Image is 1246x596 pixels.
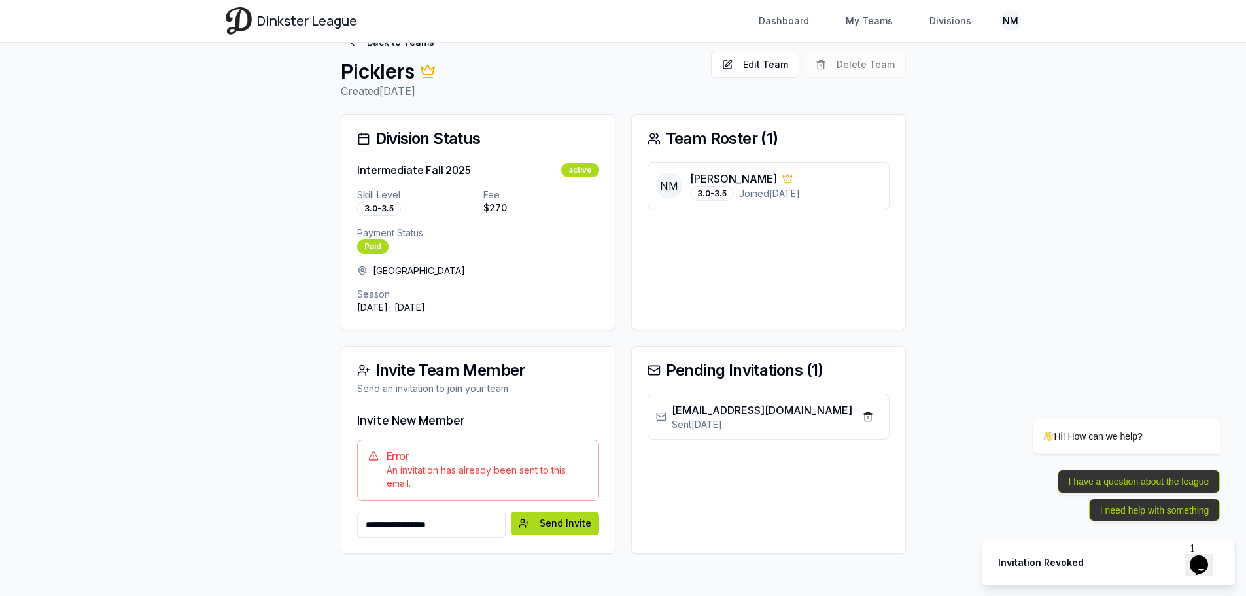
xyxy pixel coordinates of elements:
h3: Intermediate Fall 2025 [357,162,471,178]
p: [EMAIL_ADDRESS][DOMAIN_NAME] [672,402,852,418]
a: Divisions [922,9,979,33]
div: Paid [357,239,389,254]
p: Skill Level [357,188,473,202]
p: $ 270 [483,202,599,215]
iframe: chat widget [1185,537,1226,576]
div: Team Roster ( 1 ) [648,131,890,147]
span: [GEOGRAPHIC_DATA] [373,264,465,277]
button: Edit Team [711,52,799,78]
a: My Teams [838,9,901,33]
h3: Invite New Member [357,411,599,429]
div: Invite Team Member [357,362,599,378]
button: NM [1000,10,1021,31]
p: Season [357,288,599,301]
a: Back to Teams [341,31,442,54]
span: Dinkster League [257,12,357,30]
div: Invitation Revoked [998,556,1084,569]
div: active [561,163,599,177]
h5: Error [368,451,588,461]
div: Division Status [357,131,599,147]
div: 3.0-3.5 [690,186,734,201]
p: Created [DATE] [341,83,701,99]
p: Sent [DATE] [672,418,852,431]
div: An invitation has already been sent to this email. [368,464,588,490]
a: Dashboard [751,9,817,33]
div: Pending Invitations ( 1 ) [648,362,890,378]
p: Fee [483,188,599,202]
p: Payment Status [357,226,599,239]
img: Dinkster [226,7,252,34]
p: [DATE] - [DATE] [357,301,599,314]
span: Joined [DATE] [739,187,800,200]
span: NM [656,173,682,199]
div: Send an invitation to join your team [357,382,599,395]
a: Dinkster League [226,7,357,34]
button: Send Invite [511,512,599,535]
iframe: chat widget [991,300,1226,531]
div: 3.0-3.5 [357,202,401,216]
h1: Picklers [341,60,701,83]
p: [PERSON_NAME] [690,171,777,186]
